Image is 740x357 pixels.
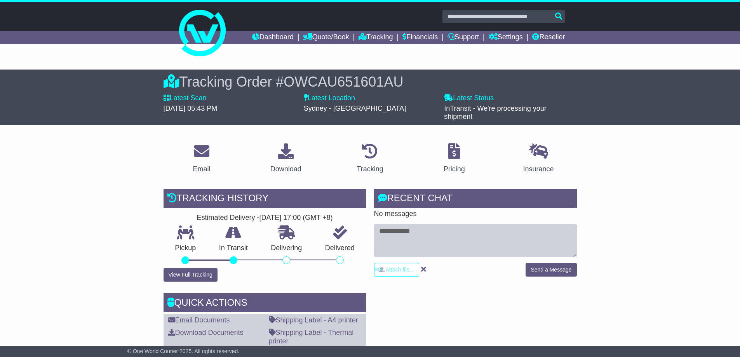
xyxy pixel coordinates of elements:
[352,141,388,177] a: Tracking
[374,189,577,210] div: RECENT CHAT
[265,141,306,177] a: Download
[444,164,465,174] div: Pricing
[168,316,230,324] a: Email Documents
[164,104,218,112] span: [DATE] 05:43 PM
[374,210,577,218] p: No messages
[303,31,349,44] a: Quote/Book
[164,189,366,210] div: Tracking history
[259,214,333,222] div: [DATE] 17:00 (GMT +8)
[164,214,366,222] div: Estimated Delivery -
[444,94,494,103] label: Latest Status
[270,164,301,174] div: Download
[357,164,383,174] div: Tracking
[188,141,215,177] a: Email
[304,104,406,112] span: Sydney - [GEOGRAPHIC_DATA]
[532,31,565,44] a: Reseller
[164,73,577,90] div: Tracking Order #
[439,141,470,177] a: Pricing
[489,31,523,44] a: Settings
[168,329,244,336] a: Download Documents
[359,31,393,44] a: Tracking
[259,244,314,253] p: Delivering
[207,244,259,253] p: In Transit
[193,164,210,174] div: Email
[313,244,366,253] p: Delivered
[164,244,208,253] p: Pickup
[523,164,554,174] div: Insurance
[526,263,576,277] button: Send a Message
[447,31,479,44] a: Support
[164,293,366,314] div: Quick Actions
[252,31,294,44] a: Dashboard
[127,348,240,354] span: © One World Courier 2025. All rights reserved.
[164,94,207,103] label: Latest Scan
[269,329,354,345] a: Shipping Label - Thermal printer
[284,74,403,90] span: OWCAU651601AU
[164,268,218,282] button: View Full Tracking
[269,316,358,324] a: Shipping Label - A4 printer
[444,104,547,121] span: InTransit - We're processing your shipment
[518,141,559,177] a: Insurance
[402,31,438,44] a: Financials
[304,94,355,103] label: Latest Location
